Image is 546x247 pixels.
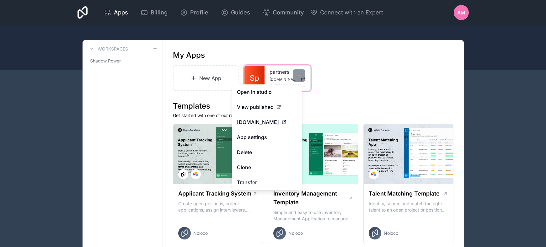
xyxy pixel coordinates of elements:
[88,45,128,53] a: Workspaces
[275,83,305,88] span: [PERSON_NAME][EMAIL_ADDRESS][DOMAIN_NAME]
[193,230,208,236] span: Noloco
[216,6,255,19] a: Guides
[173,112,454,119] p: Get started with one of our ready-made templates
[320,8,383,17] span: Connect with an Expert
[232,175,302,190] a: Transfer
[231,8,250,17] span: Guides
[173,65,239,91] a: New App
[369,189,440,198] h1: Talent Matching Template
[193,172,198,177] img: Airtable Logo
[369,201,448,213] p: Identify, source and match the right talent to an open project or position with our Talent Matchi...
[250,73,259,83] span: Sp
[270,77,298,82] span: [DOMAIN_NAME]
[232,99,302,115] a: View published
[178,189,251,198] h1: Applicant Tracking System
[310,8,383,17] button: Connect with an Expert
[173,101,454,111] h1: Templates
[90,58,121,64] span: Shadow Power
[288,230,303,236] span: Noloco
[237,103,274,111] span: View published
[270,77,305,82] a: [DOMAIN_NAME]
[244,66,265,91] a: Sp
[232,115,302,130] a: [DOMAIN_NAME]
[173,50,205,60] h1: My Apps
[98,46,128,52] h3: Workspaces
[371,172,376,177] img: Airtable Logo
[273,209,353,222] p: Simple and easy to use Inventory Management Application to manage your stock, orders and Manufact...
[232,160,302,175] a: Clone
[114,8,128,17] span: Apps
[273,8,304,17] span: Community
[99,6,133,19] a: Apps
[273,189,349,207] h1: Inventory Management Template
[232,145,302,160] button: Delete
[384,230,398,236] span: Noloco
[178,201,258,213] p: Create open positions, collect applications, assign interviewers, centralise candidate feedback a...
[258,6,309,19] a: Community
[88,55,158,67] a: Shadow Power
[136,6,173,19] a: Billing
[457,9,465,16] span: AM
[175,6,213,19] a: Profile
[151,8,168,17] span: Billing
[270,68,305,76] a: partners
[232,130,302,145] a: App settings
[190,8,208,17] span: Profile
[232,84,302,99] a: Open in studio
[237,118,279,126] span: [DOMAIN_NAME]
